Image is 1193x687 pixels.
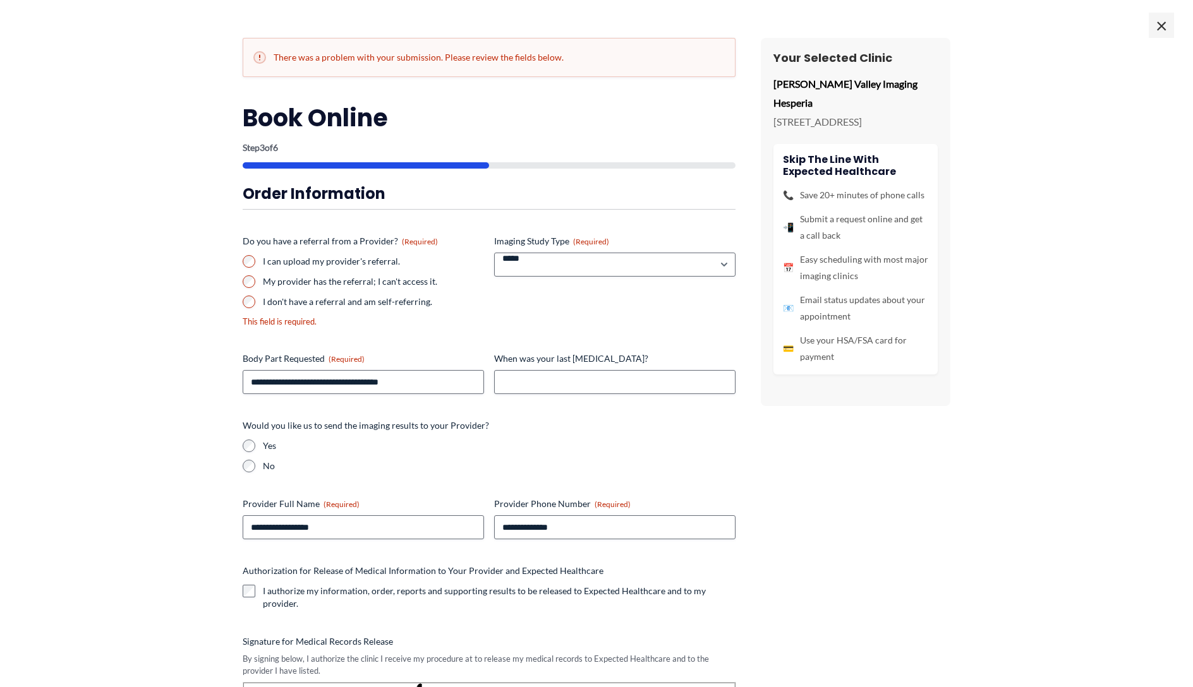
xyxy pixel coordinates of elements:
span: (Required) [595,499,631,509]
label: I don't have a referral and am self-referring. [263,296,484,308]
span: (Required) [573,237,609,246]
span: (Required) [324,499,360,509]
li: Email status updates about your appointment [783,292,928,325]
legend: Do you have a referral from a Provider? [243,235,438,248]
span: × [1149,13,1174,38]
label: Signature for Medical Records Release [243,635,736,648]
p: [PERSON_NAME] Valley Imaging Hesperia [773,75,938,112]
span: 💳 [783,340,794,357]
span: (Required) [329,354,365,364]
p: Step of [243,143,736,152]
li: Easy scheduling with most major imaging clinics [783,251,928,284]
div: By signing below, I authorize the clinic I receive my procedure at to release my medical records ... [243,653,736,676]
li: Use your HSA/FSA card for payment [783,332,928,365]
div: This field is required. [243,316,484,328]
label: Yes [263,439,736,452]
h2: There was a problem with your submission. Please review the fields below. [253,51,725,64]
label: I authorize my information, order, reports and supporting results to be released to Expected Heal... [263,585,736,610]
span: (Required) [402,237,438,246]
label: When was your last [MEDICAL_DATA]? [494,352,736,365]
label: No [263,460,736,472]
span: 📞 [783,187,794,203]
label: Provider Full Name [243,498,484,510]
span: 📧 [783,300,794,316]
label: I can upload my provider's referral. [263,255,484,268]
legend: Would you like us to send the imaging results to your Provider? [243,419,489,432]
label: Body Part Requested [243,352,484,365]
span: 6 [273,142,278,153]
h3: Your Selected Clinic [773,51,938,65]
h3: Order Information [243,184,736,203]
span: 3 [260,142,265,153]
span: 📅 [783,260,794,276]
span: 📲 [783,219,794,236]
label: Provider Phone Number [494,498,736,510]
label: My provider has the referral; I can't access it. [263,275,484,288]
li: Save 20+ minutes of phone calls [783,187,928,203]
label: Imaging Study Type [494,235,736,248]
h4: Skip the line with Expected Healthcare [783,153,928,177]
li: Submit a request online and get a call back [783,211,928,244]
legend: Authorization for Release of Medical Information to Your Provider and Expected Healthcare [243,565,603,577]
p: [STREET_ADDRESS] [773,112,938,131]
h2: Book Online [243,102,736,133]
